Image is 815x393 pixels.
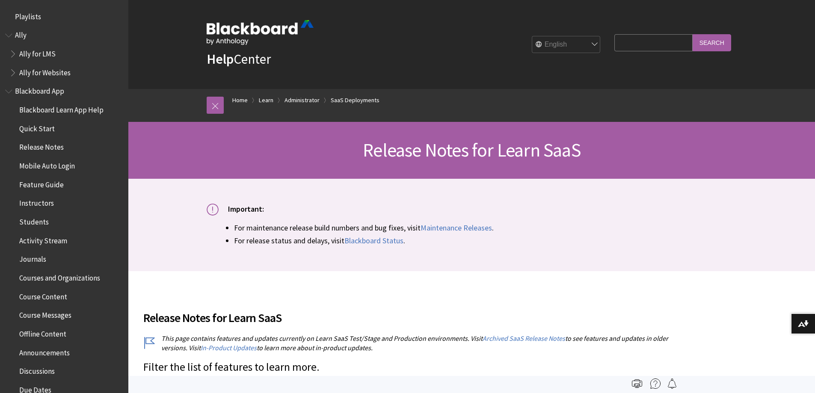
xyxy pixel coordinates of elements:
[19,346,70,357] span: Announcements
[19,364,55,375] span: Discussions
[19,308,71,320] span: Course Messages
[143,334,674,353] p: This page contains features and updates currently on Learn SaaS Test/Stage and Production environ...
[19,233,67,245] span: Activity Stream
[259,95,273,106] a: Learn
[693,34,731,51] input: Search
[650,378,661,389] img: More help
[143,298,674,327] h2: Release Notes for Learn SaaS
[19,121,55,133] span: Quick Start
[285,95,320,106] a: Administrator
[19,252,46,264] span: Journals
[207,20,314,45] img: Blackboard by Anthology
[207,50,234,68] strong: Help
[5,9,123,24] nav: Book outline for Playlists
[143,360,674,375] p: Filter the list of features to learn more.
[19,103,104,114] span: Blackboard Learn App Help
[19,196,54,208] span: Instructors
[632,378,642,389] img: Print
[19,290,67,301] span: Course Content
[19,271,100,282] span: Courses and Organizations
[15,84,64,96] span: Blackboard App
[19,65,71,77] span: Ally for Websites
[19,47,56,58] span: Ally for LMS
[232,95,248,106] a: Home
[363,138,581,162] span: Release Notes for Learn SaaS
[5,28,123,80] nav: Book outline for Anthology Ally Help
[19,159,75,170] span: Mobile Auto Login
[344,236,403,246] a: Blackboard Status
[234,235,737,246] li: For release status and delays, visit .
[201,343,257,352] a: In-Product Updates
[19,140,64,152] span: Release Notes
[228,204,264,214] span: Important:
[483,334,565,343] a: Archived SaaS Release Notes
[19,177,64,189] span: Feature Guide
[532,36,601,53] select: Site Language Selector
[19,215,49,226] span: Students
[667,378,677,389] img: Follow this page
[421,223,492,233] a: Maintenance Releases
[331,95,379,106] a: SaaS Deployments
[234,222,737,233] li: For maintenance release build numbers and bug fixes, visit .
[15,28,27,40] span: Ally
[19,327,66,338] span: Offline Content
[207,50,271,68] a: HelpCenter
[15,9,41,21] span: Playlists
